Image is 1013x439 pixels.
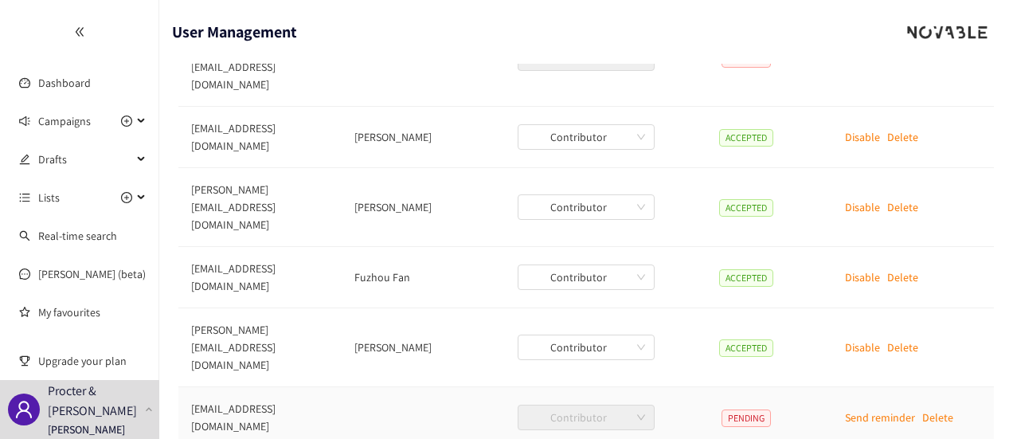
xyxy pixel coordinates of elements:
[845,409,915,426] p: Send reminder
[719,269,773,287] span: ACCEPTED
[178,107,342,168] td: [EMAIL_ADDRESS][DOMAIN_NAME]
[19,192,30,203] span: unordered-list
[342,247,505,308] td: Fuzhou Fan
[887,194,918,220] button: Delete
[342,308,505,387] td: Meagan Graef
[178,308,342,387] td: [PERSON_NAME][EMAIL_ADDRESS][DOMAIN_NAME]
[719,339,773,357] span: ACCEPTED
[74,26,85,37] span: double-left
[845,335,880,360] button: Disable
[845,268,880,286] p: Disable
[887,268,918,286] p: Delete
[19,116,30,127] span: sound
[887,265,918,290] button: Delete
[845,339,880,356] p: Disable
[845,265,880,290] button: Disable
[887,198,918,216] p: Delete
[38,182,60,214] span: Lists
[719,129,773,147] span: ACCEPTED
[38,345,147,377] span: Upgrade your plan
[121,116,132,127] span: plus-circle
[527,195,646,219] span: Contributor
[845,405,915,430] button: Send reminder
[178,168,342,247] td: [PERSON_NAME][EMAIL_ADDRESS][DOMAIN_NAME]
[38,267,146,281] a: [PERSON_NAME] (beta)
[121,192,132,203] span: plus-circle
[48,381,139,421] p: Procter & [PERSON_NAME]
[38,229,117,243] a: Real-time search
[845,194,880,220] button: Disable
[845,128,880,146] p: Disable
[722,410,771,427] span: PENDING
[38,296,147,328] a: My favourites
[922,409,953,426] p: Delete
[38,76,91,90] a: Dashboard
[845,124,880,150] button: Disable
[933,363,1013,439] iframe: Chat Widget
[719,199,773,217] span: ACCEPTED
[178,247,342,308] td: [EMAIL_ADDRESS][DOMAIN_NAME]
[887,124,918,150] button: Delete
[14,400,33,419] span: user
[887,128,918,146] p: Delete
[38,335,132,366] span: Resources
[342,107,505,168] td: Andre Convents
[887,335,918,360] button: Delete
[48,421,125,438] p: [PERSON_NAME]
[845,198,880,216] p: Disable
[527,406,646,429] span: Contributor
[19,355,30,366] span: trophy
[527,265,646,289] span: Contributor
[887,339,918,356] p: Delete
[38,143,132,175] span: Drafts
[527,335,646,359] span: Contributor
[38,105,91,137] span: Campaigns
[527,125,646,149] span: Contributor
[342,168,505,247] td: Jason DeBruler
[922,405,953,430] button: Delete
[19,154,30,165] span: edit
